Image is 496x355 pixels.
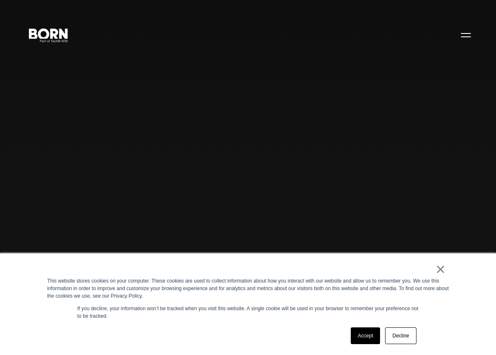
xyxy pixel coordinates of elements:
button: Open [456,26,476,44]
div: This website stores cookies on your computer. These cookies are used to collect information about... [47,277,449,300]
a: Decline [385,327,416,344]
a: × [436,265,446,273]
p: If you decline, your information won’t be tracked when you visit this website. A single cookie wi... [77,305,419,320]
a: Accept [351,327,380,344]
